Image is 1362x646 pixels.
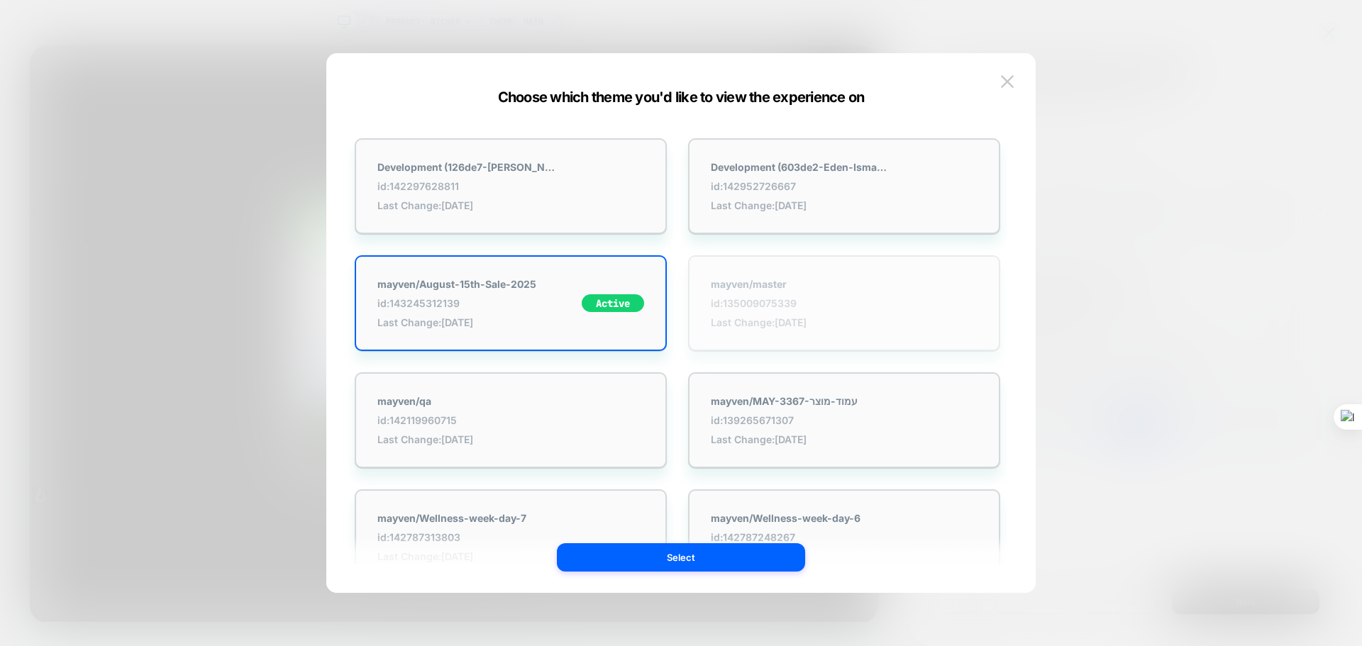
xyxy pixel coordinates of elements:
[711,433,858,445] span: Last Change: [DATE]
[377,180,555,192] span: id: 142297628811
[377,395,473,407] strong: mayven/qa
[388,341,552,374] div: בקבוק נוסף
[388,285,552,338] div: שדרגי עכשיו למארז שלישייה
[377,531,526,543] span: id: 142787313803
[582,294,644,312] div: Active
[506,504,533,527] span: 0 ₪
[377,199,555,211] span: Last Change: [DATE]
[711,316,807,328] span: Last Change: [DATE]
[3,588,28,613] input: לפתיחה תפריט להתאמה אישית
[326,89,1036,106] div: Choose which theme you'd like to view the experience on
[711,395,858,407] strong: mayven/MAY-3367-עמוד-מוצר
[711,180,888,192] span: id: 142952726667
[388,409,552,457] div: בקבוק נוסף רק ב-259 ש״ח
[377,433,473,445] span: Last Change: [DATE]
[557,543,805,572] button: Select
[377,316,536,328] span: Last Change: [DATE]
[711,297,807,309] span: id: 135009075339
[711,414,858,426] span: id: 139265671307
[377,414,473,426] span: id: 142119960715
[711,199,888,211] span: Last Change: [DATE]
[711,512,860,524] strong: mayven/Wellness-week-day-6
[711,161,888,173] strong: Development (603de2-Eden-Ismah-[PERSON_NAME]-HMF252TKWC)
[711,278,807,290] strong: mayven/master
[711,531,860,543] span: id: 142787248267
[377,161,555,173] strong: Development (126de7-[PERSON_NAME]-F2TV3QL2KT)
[377,512,526,524] strong: mayven/Wellness-week-day-7
[362,484,769,547] button: הולכת על זה -0 ₪
[377,297,536,309] span: id: 143245312139
[377,278,536,290] strong: mayven/August-15th-Sale-2025
[384,222,759,252] span: קחי את זה צעד אחד קדימה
